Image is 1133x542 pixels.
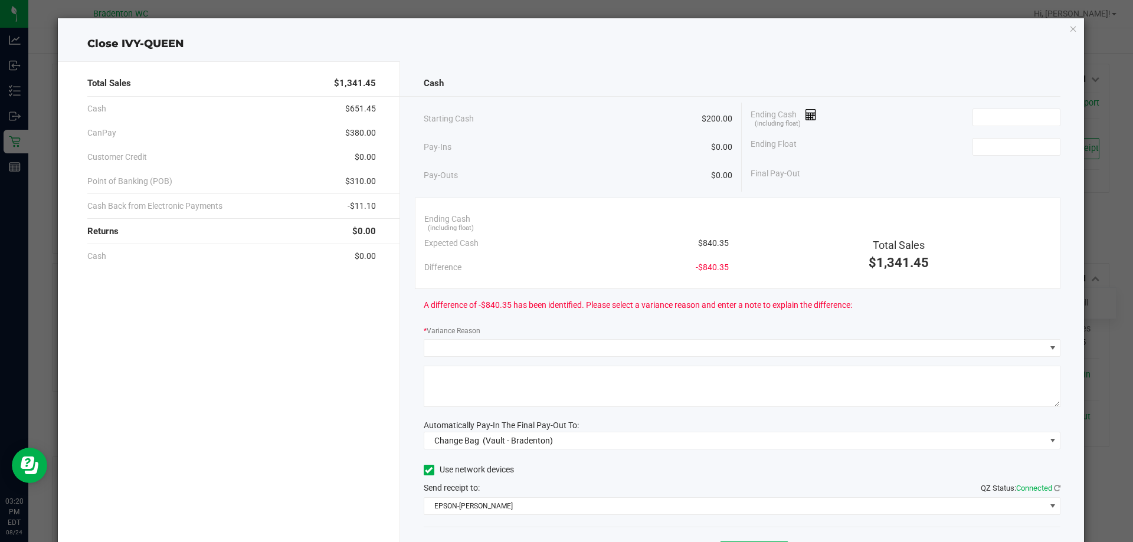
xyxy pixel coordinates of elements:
span: Cash [87,103,106,115]
span: Ending Float [751,138,797,156]
span: $651.45 [345,103,376,115]
span: $0.00 [711,169,732,182]
span: $0.00 [352,225,376,238]
span: $1,341.45 [334,77,376,90]
iframe: Resource center [12,448,47,483]
div: Close IVY-QUEEN [58,36,1085,52]
span: $1,341.45 [869,255,929,270]
span: Point of Banking (POB) [87,175,172,188]
span: Pay-Outs [424,169,458,182]
span: $380.00 [345,127,376,139]
span: $0.00 [711,141,732,153]
span: (including float) [428,224,474,234]
span: Ending Cash [424,213,470,225]
label: Use network devices [424,464,514,476]
span: (including float) [755,119,801,129]
span: Total Sales [87,77,131,90]
span: -$11.10 [348,200,376,212]
div: Returns [87,219,376,244]
span: Change Bag [434,436,479,445]
span: CanPay [87,127,116,139]
span: (Vault - Bradenton) [483,436,553,445]
span: Starting Cash [424,113,474,125]
span: Expected Cash [424,237,479,249]
span: -$840.35 [696,261,729,274]
span: Final Pay-Out [751,167,800,180]
span: Cash Back from Electronic Payments [87,200,222,212]
span: $310.00 [345,175,376,188]
span: $0.00 [355,250,376,262]
span: Difference [424,261,461,274]
span: Cash [87,250,106,262]
label: Variance Reason [424,326,480,336]
span: A difference of -$840.35 has been identified. Please select a variance reason and enter a note to... [424,299,852,311]
span: Cash [424,77,444,90]
span: EPSON-[PERSON_NAME] [424,498,1046,514]
span: Pay-Ins [424,141,451,153]
span: QZ Status: [981,484,1060,492]
span: Customer Credit [87,151,147,163]
span: Send receipt to: [424,483,480,492]
span: Connected [1016,484,1052,492]
span: Total Sales [873,239,925,251]
span: $840.35 [698,237,729,249]
span: $0.00 [355,151,376,163]
span: Ending Cash [751,109,817,126]
span: Automatically Pay-In The Final Pay-Out To: [424,421,579,430]
span: $200.00 [702,113,732,125]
